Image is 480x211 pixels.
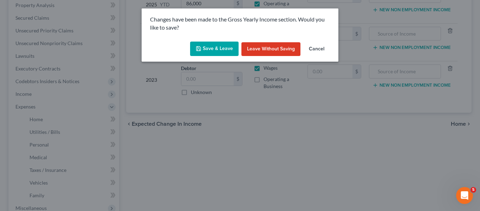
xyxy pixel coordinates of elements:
button: Cancel [303,42,330,56]
button: Leave without Saving [241,42,300,56]
p: Changes have been made to the Gross Yearly Income section. Would you like to save? [150,15,330,32]
button: Save & Leave [190,42,239,56]
iframe: Intercom live chat [456,187,473,204]
span: 5 [471,187,476,193]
